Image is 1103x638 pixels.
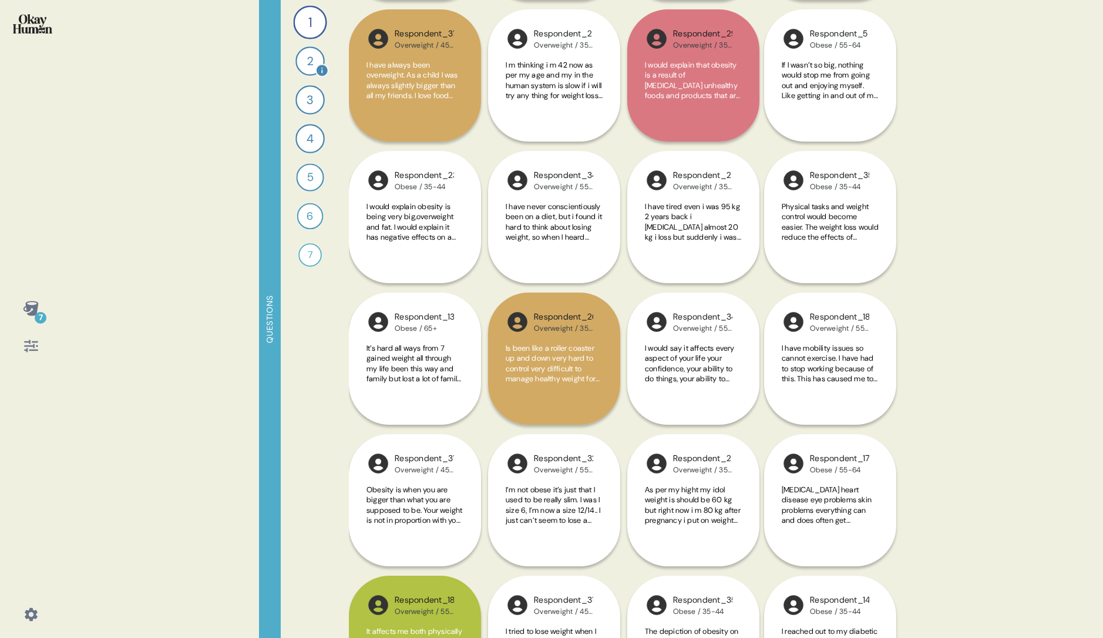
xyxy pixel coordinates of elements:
[673,452,732,465] div: Respondent_2
[810,324,869,333] div: Overweight / 55-64
[296,163,324,191] div: 5
[395,594,454,607] div: Respondent_18
[295,85,325,115] div: 3
[534,169,593,182] div: Respondent_34
[506,485,600,546] span: I’m not obese it’s just that I used to be really slim. I was I size 6, I’m now a size 12/14.. I j...
[782,343,877,415] span: I have mobility issues so cannot exercise. I have had to stop working because of this. This has c...
[506,343,600,415] span: Is been like a roller coaster up and down very hard to control very difficult to manage healthy w...
[534,465,593,475] div: Overweight / 55-64
[366,310,390,334] img: l1ibTKarBSWXLOhlfT5LxFP+OttMJpPJZDKZTCbz9PgHEggSPYjZSwEAAAAASUVORK5CYII=
[534,311,593,324] div: Respondent_26
[810,607,869,616] div: Obese / 35-44
[534,182,593,192] div: Overweight / 55-64
[534,607,593,616] div: Overweight / 45-54
[395,182,454,192] div: Obese / 35-44
[366,485,463,556] span: Obesity is when you are bigger than what you are supposed to be. Your weight is not in proportion...
[506,452,529,475] img: l1ibTKarBSWXLOhlfT5LxFP+OttMJpPJZDKZTCbz9PgHEggSPYjZSwEAAAAASUVORK5CYII=
[782,60,878,132] span: If I wasn’t so big, nothing would stop me from going out and enjoying myself. Like getting in and...
[673,169,732,182] div: Respondent_2
[645,169,668,192] img: l1ibTKarBSWXLOhlfT5LxFP+OttMJpPJZDKZTCbz9PgHEggSPYjZSwEAAAAASUVORK5CYII=
[295,124,325,153] div: 4
[534,41,593,50] div: Overweight / 35-44
[673,465,732,475] div: Overweight / 35-44
[366,202,460,273] span: I would explain obesity is being very big,overweight and fat. I would explain it has negative eff...
[366,343,461,415] span: It’s hard all ways from 7 gained weight all through my life been this way and family but lost a l...
[810,594,869,607] div: Respondent_14
[673,607,732,616] div: Obese / 35-44
[506,310,529,334] img: l1ibTKarBSWXLOhlfT5LxFP+OttMJpPJZDKZTCbz9PgHEggSPYjZSwEAAAAASUVORK5CYII=
[810,311,869,324] div: Respondent_18
[395,169,454,182] div: Respondent_23
[534,452,593,465] div: Respondent_32
[506,593,529,617] img: l1ibTKarBSWXLOhlfT5LxFP+OttMJpPJZDKZTCbz9PgHEggSPYjZSwEAAAAASUVORK5CYII=
[782,169,805,192] img: l1ibTKarBSWXLOhlfT5LxFP+OttMJpPJZDKZTCbz9PgHEggSPYjZSwEAAAAASUVORK5CYII=
[645,343,742,415] span: I would say it affects every aspect of your life your confidence, your ability to do things, your...
[673,41,732,50] div: Overweight / 35-44
[534,28,593,41] div: Respondent_2
[673,594,732,607] div: Respondent_35
[506,60,603,132] span: I m thinking i m 42 now as per my age and my in the human system is slow if i will try any thing ...
[295,46,325,76] div: 2
[645,485,741,556] span: As per my hight my idol weight is should be 60 kg but right now i m 80 kg after pregnancy i put o...
[366,169,390,192] img: l1ibTKarBSWXLOhlfT5LxFP+OttMJpPJZDKZTCbz9PgHEggSPYjZSwEAAAAASUVORK5CYII=
[810,41,867,50] div: Obese / 55-64
[395,324,454,333] div: Obese / 65+
[366,452,390,475] img: l1ibTKarBSWXLOhlfT5LxFP+OttMJpPJZDKZTCbz9PgHEggSPYjZSwEAAAAASUVORK5CYII=
[297,203,324,230] div: 6
[645,452,668,475] img: l1ibTKarBSWXLOhlfT5LxFP+OttMJpPJZDKZTCbz9PgHEggSPYjZSwEAAAAASUVORK5CYII=
[673,311,732,324] div: Respondent_34
[645,202,741,273] span: I have tired even i was 95 kg 2 years back i [MEDICAL_DATA] almost 20 kg i loss but suddenly i wa...
[366,593,390,617] img: l1ibTKarBSWXLOhlfT5LxFP+OttMJpPJZDKZTCbz9PgHEggSPYjZSwEAAAAASUVORK5CYII=
[782,452,805,475] img: l1ibTKarBSWXLOhlfT5LxFP+OttMJpPJZDKZTCbz9PgHEggSPYjZSwEAAAAASUVORK5CYII=
[810,452,869,465] div: Respondent_17
[35,312,46,324] div: 7
[534,594,593,607] div: Respondent_31
[645,60,740,142] span: I would explain that obesity is a result of [MEDICAL_DATA] unhealthy foods and products that are ...
[395,28,454,41] div: Respondent_31
[810,28,867,41] div: Respondent_5
[782,593,805,617] img: l1ibTKarBSWXLOhlfT5LxFP+OttMJpPJZDKZTCbz9PgHEggSPYjZSwEAAAAASUVORK5CYII=
[782,485,879,567] span: [MEDICAL_DATA] heart disease eye problems skin problems everything can and does often get associa...
[506,169,529,192] img: l1ibTKarBSWXLOhlfT5LxFP+OttMJpPJZDKZTCbz9PgHEggSPYjZSwEAAAAASUVORK5CYII=
[810,465,869,475] div: Obese / 55-64
[506,27,529,51] img: l1ibTKarBSWXLOhlfT5LxFP+OttMJpPJZDKZTCbz9PgHEggSPYjZSwEAAAAASUVORK5CYII=
[13,14,52,33] img: okayhuman.3b1b6348.png
[645,27,668,51] img: l1ibTKarBSWXLOhlfT5LxFP+OttMJpPJZDKZTCbz9PgHEggSPYjZSwEAAAAASUVORK5CYII=
[673,28,732,41] div: Respondent_29
[395,607,454,616] div: Overweight / 55-64
[534,324,593,333] div: Overweight / 35-44
[810,169,869,182] div: Respondent_35
[645,593,668,617] img: l1ibTKarBSWXLOhlfT5LxFP+OttMJpPJZDKZTCbz9PgHEggSPYjZSwEAAAAASUVORK5CYII=
[293,5,327,39] div: 1
[395,465,454,475] div: Overweight / 45-54
[645,310,668,334] img: l1ibTKarBSWXLOhlfT5LxFP+OttMJpPJZDKZTCbz9PgHEggSPYjZSwEAAAAASUVORK5CYII=
[298,243,322,267] div: 7
[506,202,602,273] span: I have never conscientiously been on a diet, but i found it hard to think about losing weight, so...
[782,202,879,284] span: Physical tasks and weight control would become easier. The weight loss would reduce the effects o...
[673,182,732,192] div: Overweight / 35-44
[810,182,869,192] div: Obese / 35-44
[782,310,805,334] img: l1ibTKarBSWXLOhlfT5LxFP+OttMJpPJZDKZTCbz9PgHEggSPYjZSwEAAAAASUVORK5CYII=
[395,41,454,50] div: Overweight / 45-54
[366,60,462,132] span: I have always been overweight. As a child I was always slightly bigger than all my friends. I lov...
[782,27,805,51] img: l1ibTKarBSWXLOhlfT5LxFP+OttMJpPJZDKZTCbz9PgHEggSPYjZSwEAAAAASUVORK5CYII=
[395,452,454,465] div: Respondent_31
[366,27,390,51] img: l1ibTKarBSWXLOhlfT5LxFP+OttMJpPJZDKZTCbz9PgHEggSPYjZSwEAAAAASUVORK5CYII=
[395,311,454,324] div: Respondent_13
[673,324,732,333] div: Overweight / 55-64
